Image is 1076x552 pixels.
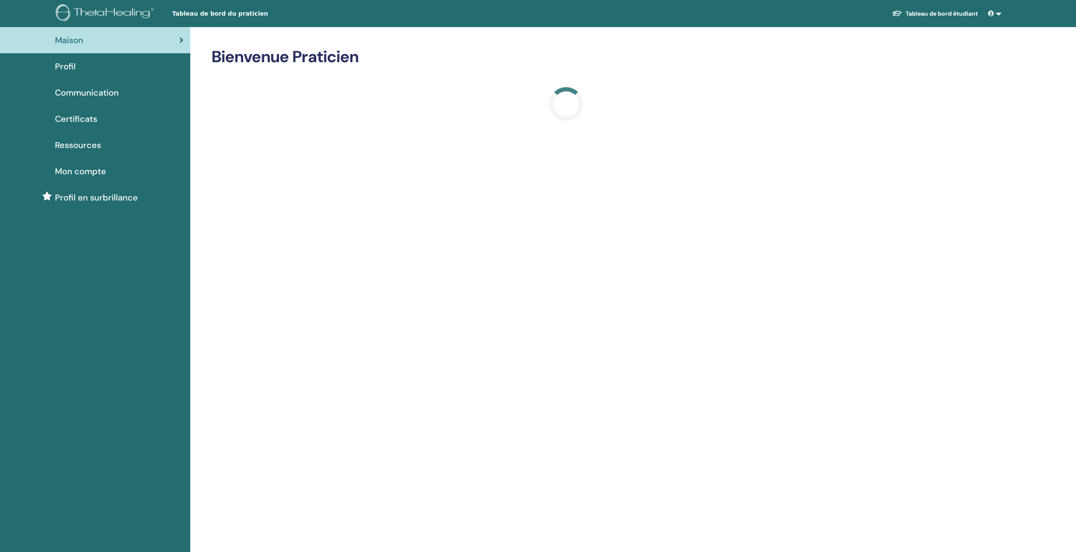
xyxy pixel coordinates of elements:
[55,113,97,125] span: Certificats
[55,34,83,47] span: Maison
[55,165,106,178] span: Mon compte
[55,60,76,73] span: Profil
[885,6,985,22] a: Tableau de bord étudiant
[211,47,921,67] h2: Bienvenue Praticien
[55,86,119,99] span: Communication
[55,191,138,204] span: Profil en surbrillance
[892,10,902,17] img: graduation-cap-white.svg
[55,139,101,151] span: Ressources
[56,4,157,23] img: logo.png
[172,9,299,18] span: Tableau de bord du praticien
